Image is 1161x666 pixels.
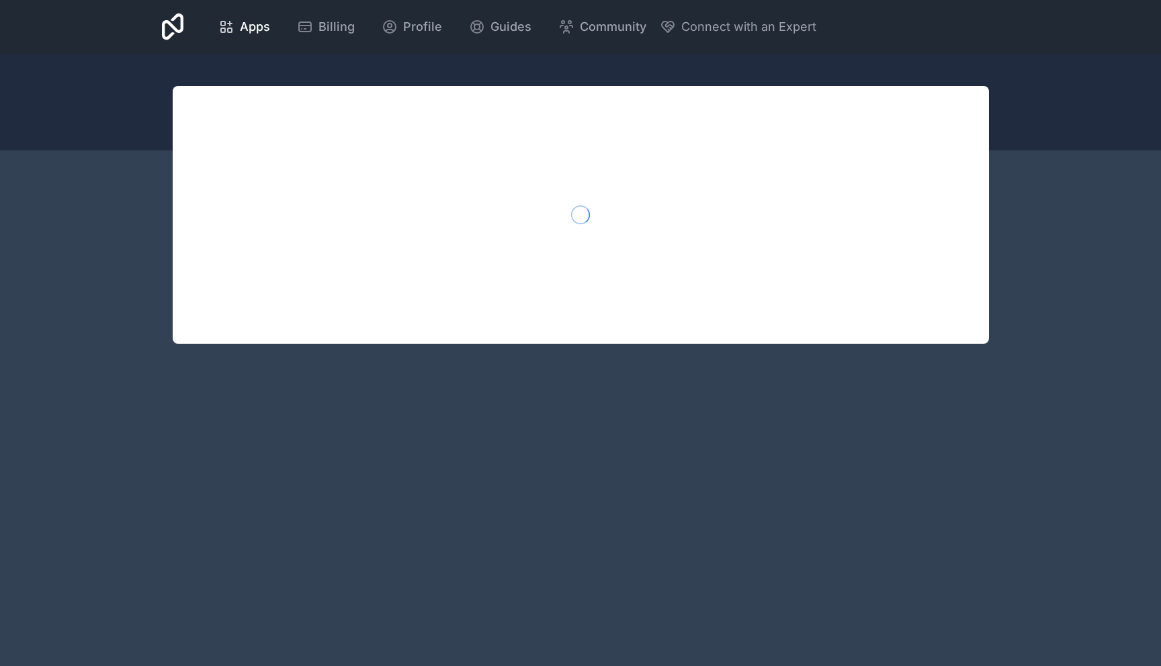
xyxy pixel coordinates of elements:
a: Community [548,12,657,42]
span: Profile [403,17,442,36]
span: Apps [240,17,270,36]
span: Billing [318,17,355,36]
span: Community [580,17,646,36]
a: Profile [371,12,453,42]
button: Connect with an Expert [660,17,816,36]
a: Billing [286,12,365,42]
span: Connect with an Expert [681,17,816,36]
span: Guides [490,17,531,36]
a: Apps [208,12,281,42]
a: Guides [458,12,542,42]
